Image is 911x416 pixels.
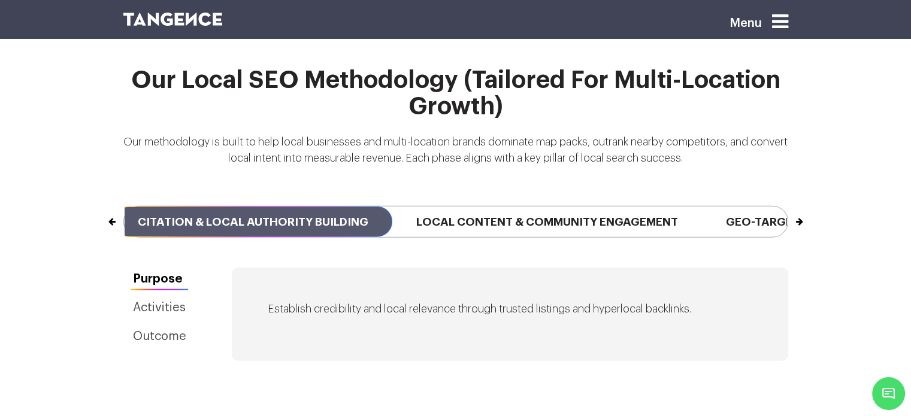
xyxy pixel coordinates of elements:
a: Purpose [123,268,196,290]
a: Activities [123,296,196,319]
button: Next [786,207,787,226]
p: Establish credibility and local relevance through trusted listings and hyperlocal backlinks. [268,303,752,325]
h2: Our Local SEO Methodology (Tailored for Multi-Location Growth) [123,67,788,134]
p: Our methodology is built to help local businesses and multi-location brands dominate map packs, o... [123,134,788,176]
button: Previous [124,207,125,226]
span: Chat Widget [872,377,905,410]
a: Outcome [123,325,196,348]
span: Local Content & Community Engagement [392,207,702,237]
span: Citation & Local Authority Building [114,207,392,237]
img: logo SVG [123,13,223,26]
